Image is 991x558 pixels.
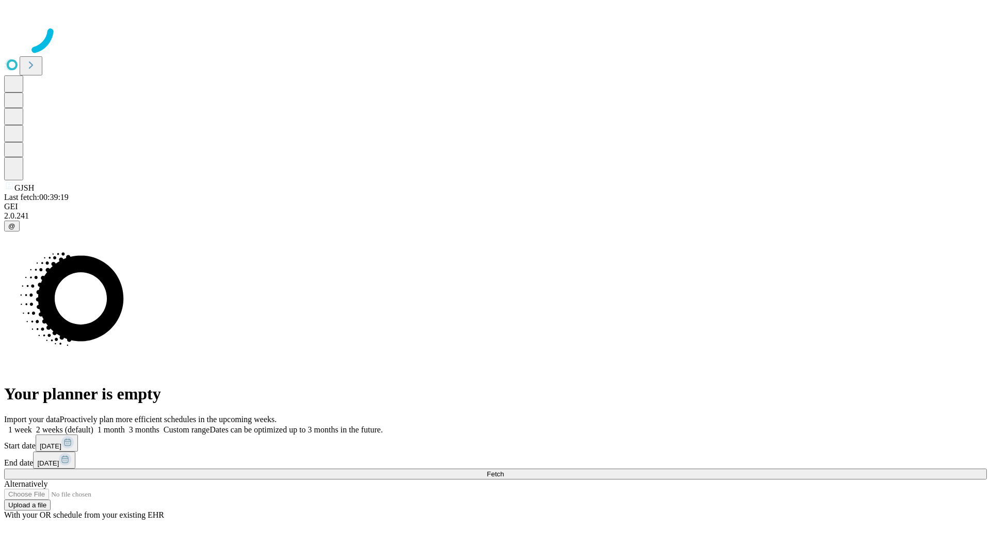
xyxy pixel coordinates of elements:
[4,510,164,519] span: With your OR schedule from your existing EHR
[60,415,277,424] span: Proactively plan more efficient schedules in the upcoming weeks.
[4,211,987,221] div: 2.0.241
[4,193,69,202] span: Last fetch: 00:39:19
[164,425,210,434] span: Custom range
[4,500,51,510] button: Upload a file
[4,469,987,479] button: Fetch
[33,452,75,469] button: [DATE]
[4,435,987,452] div: Start date
[4,384,987,404] h1: Your planner is empty
[8,222,15,230] span: @
[8,425,32,434] span: 1 week
[40,442,61,450] span: [DATE]
[4,479,47,488] span: Alternatively
[36,435,78,452] button: [DATE]
[129,425,159,434] span: 3 months
[487,470,504,478] span: Fetch
[4,452,987,469] div: End date
[98,425,125,434] span: 1 month
[210,425,382,434] span: Dates can be optimized up to 3 months in the future.
[4,415,60,424] span: Import your data
[4,221,20,231] button: @
[4,202,987,211] div: GEI
[14,183,34,192] span: GJSH
[36,425,93,434] span: 2 weeks (default)
[37,459,59,467] span: [DATE]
